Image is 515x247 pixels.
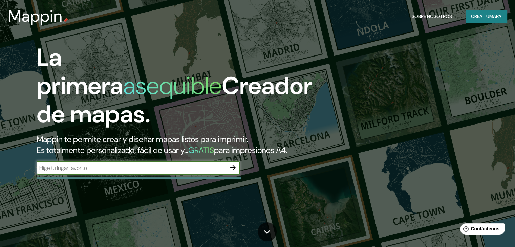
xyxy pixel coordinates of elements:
button: Sobre nosotros [409,10,455,23]
font: La primera [37,42,123,102]
font: Creador de mapas. [37,70,312,130]
font: mapa [489,13,501,19]
font: para impresiones A4. [214,145,287,155]
font: asequible [123,70,222,102]
font: Es totalmente personalizado, fácil de usar y... [37,145,188,155]
iframe: Lanzador de widgets de ayuda [455,221,508,240]
button: Crea tumapa [466,10,507,23]
font: Crea tu [471,13,489,19]
font: Mappin [8,5,63,27]
input: Elige tu lugar favorito [37,164,226,172]
img: pin de mapeo [63,18,68,23]
font: GRATIS [188,145,214,155]
font: Sobre nosotros [412,13,452,19]
font: Mappin te permite crear y diseñar mapas listos para imprimir. [37,134,248,144]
